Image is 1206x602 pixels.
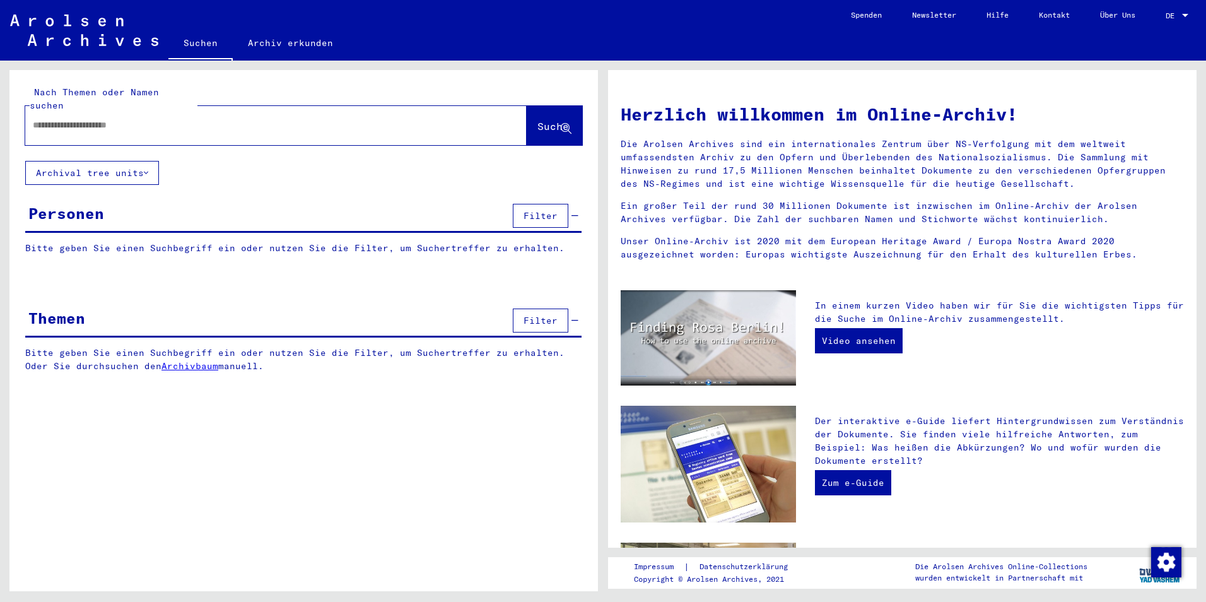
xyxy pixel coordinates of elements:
button: Suche [527,106,582,145]
a: Impressum [634,560,684,574]
div: | [634,560,803,574]
img: yv_logo.png [1137,557,1184,588]
span: Filter [524,210,558,221]
img: Arolsen_neg.svg [10,15,158,46]
a: Video ansehen [815,328,903,353]
button: Filter [513,309,568,333]
p: wurden entwickelt in Partnerschaft mit [915,572,1087,584]
img: eguide.jpg [621,406,796,522]
a: Datenschutzerklärung [689,560,803,574]
a: Zum e-Guide [815,470,891,495]
span: Filter [524,315,558,326]
h1: Herzlich willkommen im Online-Archiv! [621,101,1184,127]
p: Unser Online-Archiv ist 2020 mit dem European Heritage Award / Europa Nostra Award 2020 ausgezeic... [621,235,1184,261]
a: Archivbaum [161,360,218,372]
a: Suchen [168,28,233,61]
div: Themen [28,307,85,329]
div: Personen [28,202,104,225]
p: Bitte geben Sie einen Suchbegriff ein oder nutzen Sie die Filter, um Suchertreffer zu erhalten. [25,242,582,255]
img: Zustimmung ändern [1151,547,1181,577]
button: Filter [513,204,568,228]
a: Archiv erkunden [233,28,348,58]
span: Suche [537,120,569,133]
p: In einem kurzen Video haben wir für Sie die wichtigsten Tipps für die Suche im Online-Archiv zusa... [815,299,1184,326]
span: DE [1166,11,1180,20]
p: Die Arolsen Archives Online-Collections [915,561,1087,572]
button: Archival tree units [25,161,159,185]
p: Ein großer Teil der rund 30 Millionen Dokumente ist inzwischen im Online-Archiv der Arolsen Archi... [621,199,1184,226]
p: Copyright © Arolsen Archives, 2021 [634,574,803,585]
p: Die Arolsen Archives sind ein internationales Zentrum über NS-Verfolgung mit dem weltweit umfasse... [621,138,1184,191]
p: Der interaktive e-Guide liefert Hintergrundwissen zum Verständnis der Dokumente. Sie finden viele... [815,415,1184,468]
img: video.jpg [621,290,796,386]
mat-label: Nach Themen oder Namen suchen [30,86,159,111]
p: Bitte geben Sie einen Suchbegriff ein oder nutzen Sie die Filter, um Suchertreffer zu erhalten. O... [25,346,582,373]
